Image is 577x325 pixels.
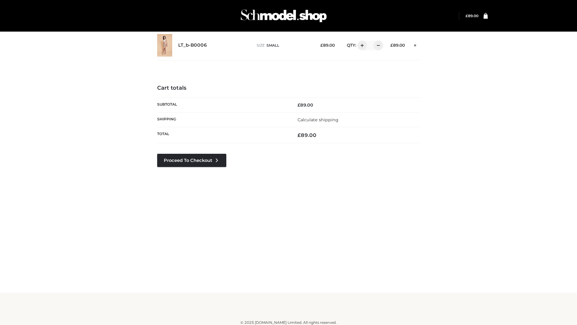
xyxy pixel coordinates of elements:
span: £ [298,102,300,108]
th: Total [157,127,288,143]
p: size : [257,43,311,48]
a: LT_b-B0006 [178,42,207,48]
a: Calculate shipping [298,117,338,122]
span: £ [390,43,393,48]
bdi: 89.00 [466,14,478,18]
h4: Cart totals [157,85,420,91]
th: Subtotal [157,97,288,112]
bdi: 89.00 [320,43,335,48]
a: Remove this item [411,41,420,48]
th: Shipping [157,112,288,127]
img: LT_b-B0006 - SMALL [157,34,172,57]
a: Proceed to Checkout [157,154,226,167]
a: £89.00 [466,14,478,18]
span: £ [320,43,323,48]
bdi: 89.00 [298,102,313,108]
div: QTY: [341,41,381,50]
bdi: 89.00 [390,43,405,48]
bdi: 89.00 [298,132,316,138]
img: Schmodel Admin 964 [239,4,329,28]
span: £ [298,132,301,138]
span: SMALL [267,43,279,48]
span: £ [466,14,468,18]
